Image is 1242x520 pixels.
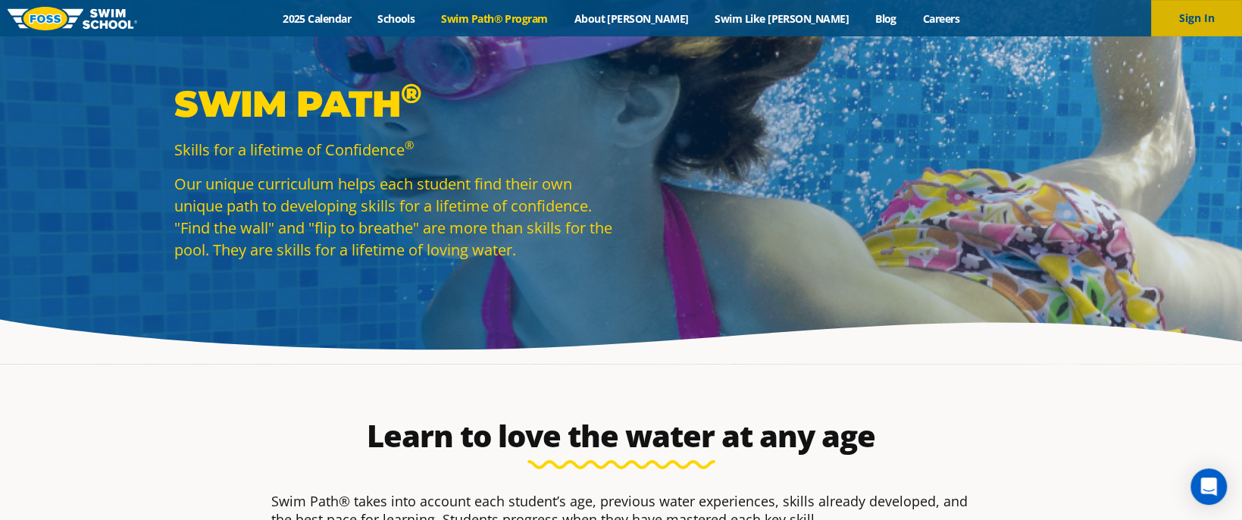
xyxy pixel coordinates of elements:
[270,11,364,26] a: 2025 Calendar
[264,418,979,454] h2: Learn to love the water at any age
[428,11,561,26] a: Swim Path® Program
[174,81,614,127] p: Swim Path
[174,173,614,261] p: Our unique curriculum helps each student find their own unique path to developing skills for a li...
[862,11,909,26] a: Blog
[401,77,421,110] sup: ®
[174,139,614,161] p: Skills for a lifetime of Confidence
[1190,468,1227,505] div: Open Intercom Messenger
[702,11,862,26] a: Swim Like [PERSON_NAME]
[561,11,702,26] a: About [PERSON_NAME]
[909,11,972,26] a: Careers
[8,7,137,30] img: FOSS Swim School Logo
[364,11,428,26] a: Schools
[405,137,414,152] sup: ®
